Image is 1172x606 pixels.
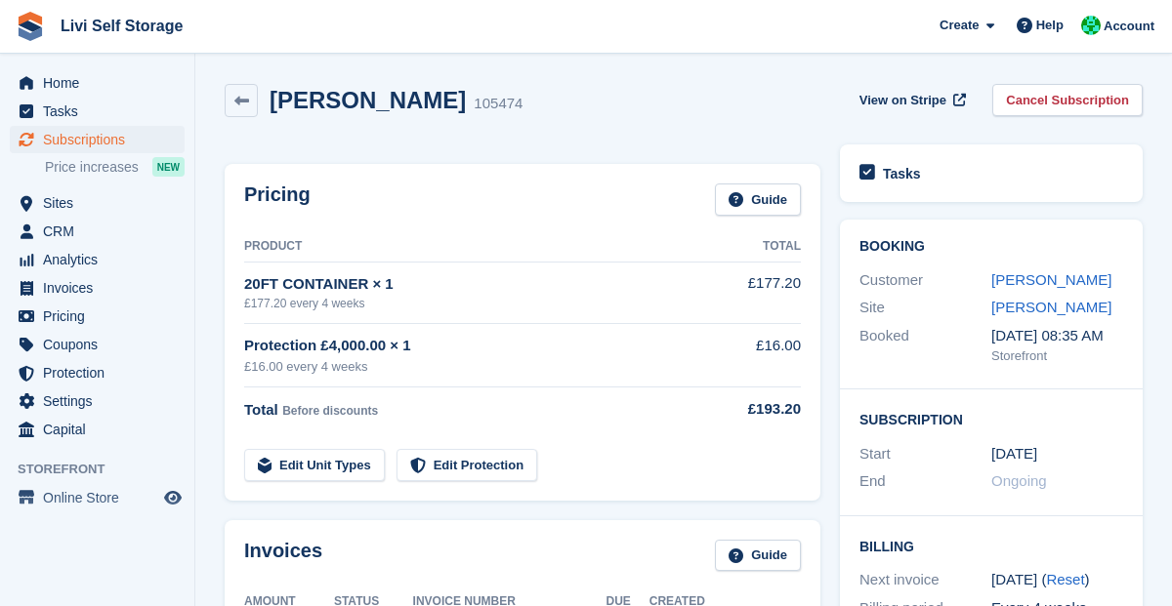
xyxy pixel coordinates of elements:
a: Preview store [161,486,185,509]
a: menu [10,416,185,443]
td: £16.00 [716,324,801,387]
h2: Tasks [883,165,921,182]
h2: [PERSON_NAME] [270,87,466,113]
span: CRM [43,218,160,245]
div: £16.00 every 4 weeks [244,357,716,377]
h2: Subscription [859,409,1123,428]
span: Before discounts [282,404,378,418]
h2: Pricing [244,183,311,216]
a: menu [10,189,185,217]
h2: Invoices [244,540,322,572]
a: menu [10,69,185,97]
span: Help [1036,16,1064,35]
a: menu [10,359,185,386]
span: Invoices [43,274,160,302]
a: menu [10,274,185,302]
span: Ongoing [991,472,1047,489]
span: Online Store [43,484,160,511]
span: Create [940,16,979,35]
span: View on Stripe [859,91,946,110]
a: menu [10,331,185,358]
span: Coupons [43,331,160,358]
a: Cancel Subscription [992,84,1143,116]
span: Pricing [43,303,160,330]
span: Analytics [43,246,160,273]
span: Settings [43,387,160,415]
a: [PERSON_NAME] [991,271,1111,288]
th: Product [244,231,716,263]
div: Storefront [991,346,1123,366]
h2: Booking [859,239,1123,255]
a: Price increases NEW [45,156,185,178]
div: Start [859,443,991,465]
a: Guide [715,183,801,216]
div: [DATE] ( ) [991,569,1123,591]
span: Total [244,401,278,418]
div: [DATE] 08:35 AM [991,325,1123,347]
div: £193.20 [716,398,801,421]
span: Capital [43,416,160,443]
div: £177.20 every 4 weeks [244,295,716,312]
td: £177.20 [716,262,801,323]
span: Home [43,69,160,97]
span: Price increases [45,158,139,177]
th: Total [716,231,801,263]
a: Reset [1046,571,1084,587]
div: Customer [859,269,991,292]
a: menu [10,218,185,245]
time: 2025-09-03 00:00:00 UTC [991,443,1037,465]
div: Next invoice [859,569,991,591]
a: Guide [715,540,801,572]
a: menu [10,126,185,153]
a: Edit Unit Types [244,449,385,481]
span: Tasks [43,98,160,125]
a: View on Stripe [852,84,970,116]
div: NEW [152,157,185,177]
div: Booked [859,325,991,366]
div: Site [859,297,991,319]
div: Protection £4,000.00 × 1 [244,335,716,357]
a: menu [10,387,185,415]
a: Edit Protection [397,449,537,481]
img: Joe Robertson [1081,16,1101,35]
a: menu [10,303,185,330]
a: Livi Self Storage [53,10,190,42]
div: 105474 [474,93,523,115]
a: menu [10,246,185,273]
a: [PERSON_NAME] [991,299,1111,315]
span: Subscriptions [43,126,160,153]
div: 20FT CONTAINER × 1 [244,273,716,296]
h2: Billing [859,536,1123,555]
div: End [859,470,991,493]
span: Account [1104,17,1154,36]
span: Protection [43,359,160,386]
a: menu [10,484,185,511]
img: stora-icon-8386f47178a22dfd0bd8f6a31ec36ba5ce8667c1dd55bd0f319d3a0aa187defe.svg [16,12,45,41]
span: Storefront [18,460,194,479]
a: menu [10,98,185,125]
span: Sites [43,189,160,217]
